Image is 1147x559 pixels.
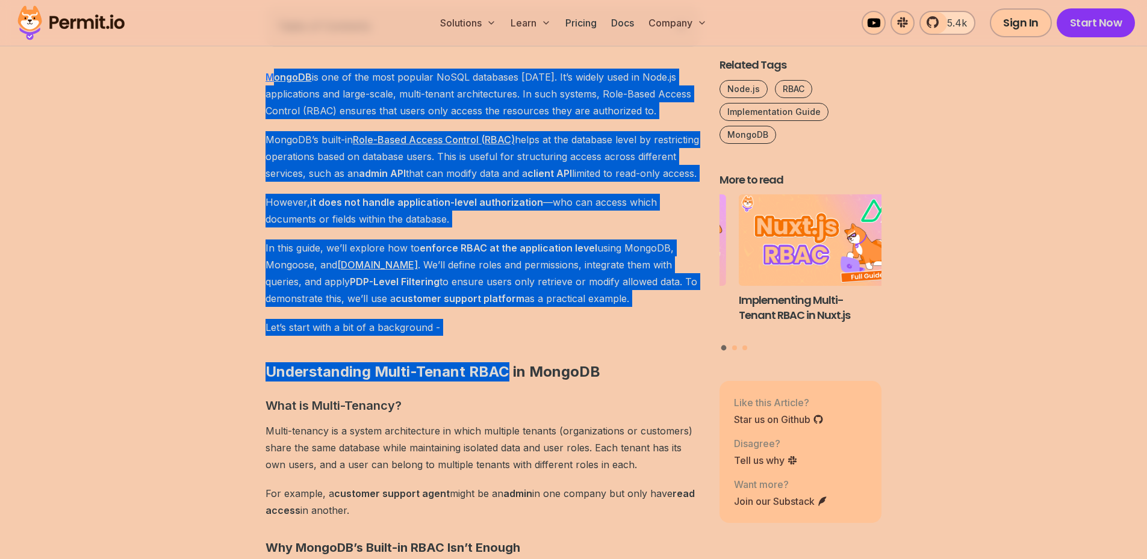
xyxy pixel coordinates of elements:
img: Permit logo [12,2,130,43]
span: 5.4k [940,16,967,30]
a: Tell us why [734,453,798,468]
strong: read access [266,487,695,516]
h3: Policy-Based Access Control (PBAC) Isn’t as Great as You Think [564,293,726,338]
a: Star us on Github [734,412,824,427]
button: Go to slide 3 [742,345,747,350]
strong: it does not handle application-level authorization [310,196,543,208]
strong: client API [527,167,572,179]
h2: More to read [720,173,882,188]
p: For example, a might be an in one company but only have in another. [266,485,700,519]
button: Learn [506,11,556,35]
strong: customer support platform [396,292,524,304]
a: Docs [606,11,639,35]
strong: admin [503,487,532,499]
button: Solutions [435,11,501,35]
strong: PDP-Level Filtering [350,276,440,288]
p: Multi-tenancy is a system architecture in which multiple tenants (organizations or customers) sha... [266,422,700,473]
li: 1 of 3 [739,195,901,338]
button: Go to slide 2 [732,345,737,350]
p: However, —who can access which documents or fields within the database. [266,194,700,227]
p: Want more? [734,477,828,492]
a: [DOMAIN_NAME] [337,259,418,271]
a: MongoDB [720,126,776,144]
a: Implementing Multi-Tenant RBAC in Nuxt.jsImplementing Multi-Tenant RBAC in Nuxt.js [739,195,901,338]
h3: Implementing Multi-Tenant RBAC in Nuxt.js [739,293,901,323]
strong: customer support agent [334,487,450,499]
a: Pricing [561,11,601,35]
strong: enforce RBAC at the application level [420,242,597,254]
h2: Understanding Multi-Tenant RBAC in MongoDB [266,314,700,381]
a: MongoDB [266,71,312,83]
button: Company [644,11,712,35]
p: is one of the most popular NoSQL databases [DATE]. It’s widely used in Node.js applications and l... [266,69,700,119]
a: Join our Substack [734,494,828,508]
a: Sign In [990,8,1052,37]
p: In this guide, we’ll explore how to using MongoDB, Mongoose, and . We’ll define roles and permiss... [266,239,700,307]
img: Policy-Based Access Control (PBAC) Isn’t as Great as You Think [564,195,726,286]
div: Posts [720,195,882,353]
a: Start Now [1057,8,1136,37]
li: 3 of 3 [564,195,726,338]
h2: Related Tags [720,58,882,73]
a: Implementation Guide [720,103,828,121]
a: Node.js [720,80,768,98]
a: RBAC [775,80,812,98]
img: Implementing Multi-Tenant RBAC in Nuxt.js [739,195,901,286]
p: Let’s start with a bit of a background - [266,319,700,336]
button: Go to slide 1 [721,345,727,351]
a: 5.4k [919,11,975,35]
p: MongoDB’s built-in helps at the database level by restricting operations based on database users.... [266,131,700,182]
p: Like this Article? [734,395,824,410]
p: Disagree? [734,436,798,451]
h3: What is Multi-Tenancy? [266,396,700,415]
a: Role-Based Access Control (RBAC) [353,134,515,146]
strong: Why MongoDB’s Built-in RBAC Isn’t Enough [266,540,520,555]
strong: admin API [359,167,406,179]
